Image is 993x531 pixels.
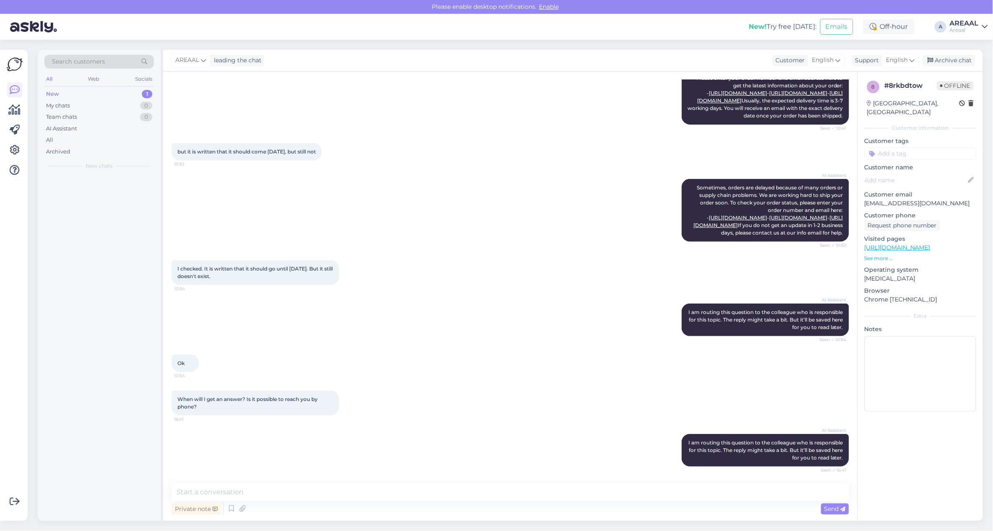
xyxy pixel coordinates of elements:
[693,184,844,236] span: Sometimes, orders are delayed because of many orders or supply chain problems. We are working har...
[937,81,974,90] span: Offline
[865,220,940,231] div: Request phone number
[749,22,817,32] div: Try free [DATE]:
[709,214,767,221] a: [URL][DOMAIN_NAME]
[46,136,53,144] div: All
[142,90,152,98] div: 1
[886,56,908,65] span: English
[923,55,975,66] div: Archive chat
[140,102,152,110] div: 0
[865,190,976,199] p: Customer email
[815,242,847,248] span: Seen ✓ 10:52
[769,214,827,221] a: [URL][DOMAIN_NAME]
[812,56,834,65] span: English
[46,113,77,121] div: Team chats
[46,90,59,98] div: New
[865,265,976,274] p: Operating system
[177,396,319,410] span: When will I get an answer? Is it possible to reach you by phone?
[820,19,853,35] button: Emails
[52,57,105,66] span: Search customers
[46,125,77,133] div: AI Assistant
[865,211,976,220] p: Customer phone
[815,337,847,343] span: Seen ✓ 10:54
[865,312,976,320] div: Extra
[86,162,113,170] span: New chats
[177,148,316,155] span: but it is written that it should come [DATE], but still not
[536,3,561,10] span: Enable
[46,148,70,156] div: Archived
[865,235,976,243] p: Visited pages
[815,172,847,179] span: AI Assistant
[815,297,847,303] span: AI Assistant
[815,467,847,473] span: Seen ✓ 16:41
[865,244,930,251] a: [URL][DOMAIN_NAME]
[7,56,23,72] img: Askly Logo
[133,74,154,84] div: Socials
[688,439,844,461] span: I am routing this question to the colleague who is responsible for this topic. The reply might ta...
[867,99,960,117] div: [GEOGRAPHIC_DATA], [GEOGRAPHIC_DATA]
[175,56,199,65] span: AREAAL
[815,427,847,434] span: AI Assistant
[865,124,976,132] div: Customer information
[140,113,152,121] div: 0
[174,286,205,292] span: 10:54
[950,20,988,33] a: AREAALAreaal
[950,20,979,27] div: AREAAL
[865,274,976,283] p: [MEDICAL_DATA]
[865,137,976,146] p: Customer tags
[44,74,54,84] div: All
[872,84,875,90] span: 8
[688,309,844,330] span: I am routing this question to the colleague who is responsible for this topic. The reply might ta...
[865,325,976,334] p: Notes
[749,23,767,31] b: New!
[852,56,879,65] div: Support
[865,163,976,172] p: Customer name
[174,416,205,422] span: 16:41
[177,265,334,279] span: I checked. It is written that it should go until [DATE]. But it still doesn't exist.
[174,373,205,379] span: 10:54
[863,19,915,34] div: Off-hour
[865,255,976,262] p: See more ...
[46,102,70,110] div: My chats
[865,295,976,304] p: Chrome [TECHNICAL_ID]
[772,56,805,65] div: Customer
[824,505,846,513] span: Send
[709,90,767,96] a: [URL][DOMAIN_NAME]
[210,56,262,65] div: leading the chat
[885,81,937,91] div: # 8rkbdtow
[177,360,185,366] span: Ok
[865,176,967,185] input: Add name
[865,286,976,295] p: Browser
[172,503,221,515] div: Private note
[815,125,847,131] span: Seen ✓ 10:41
[865,147,976,160] input: Add a tag
[865,199,976,208] p: [EMAIL_ADDRESS][DOMAIN_NAME]
[950,27,979,33] div: Areaal
[174,161,205,167] span: 10:52
[769,90,827,96] a: [URL][DOMAIN_NAME]
[935,21,947,33] div: A
[87,74,101,84] div: Web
